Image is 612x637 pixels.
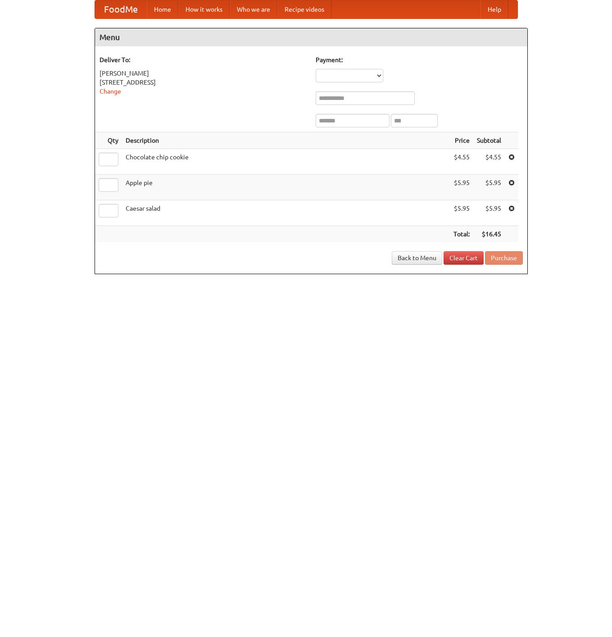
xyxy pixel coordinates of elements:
[122,132,450,149] th: Description
[122,200,450,226] td: Caesar salad
[485,251,523,265] button: Purchase
[473,132,505,149] th: Subtotal
[95,132,122,149] th: Qty
[444,251,484,265] a: Clear Cart
[316,55,523,64] h5: Payment:
[450,132,473,149] th: Price
[95,0,147,18] a: FoodMe
[392,251,442,265] a: Back to Menu
[100,78,307,87] div: [STREET_ADDRESS]
[122,149,450,175] td: Chocolate chip cookie
[100,55,307,64] h5: Deliver To:
[450,175,473,200] td: $5.95
[473,175,505,200] td: $5.95
[277,0,331,18] a: Recipe videos
[450,149,473,175] td: $4.55
[450,226,473,243] th: Total:
[178,0,230,18] a: How it works
[230,0,277,18] a: Who we are
[473,200,505,226] td: $5.95
[450,200,473,226] td: $5.95
[481,0,508,18] a: Help
[122,175,450,200] td: Apple pie
[95,28,527,46] h4: Menu
[473,149,505,175] td: $4.55
[473,226,505,243] th: $16.45
[100,88,121,95] a: Change
[147,0,178,18] a: Home
[100,69,307,78] div: [PERSON_NAME]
